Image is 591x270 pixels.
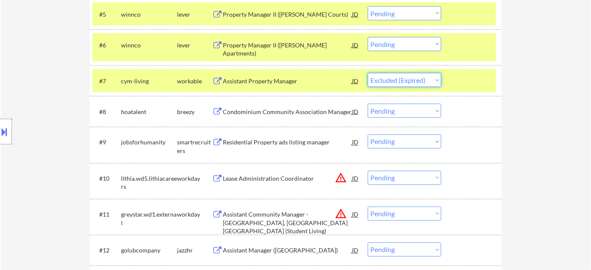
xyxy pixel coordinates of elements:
[351,207,360,222] div: JD
[335,208,347,220] button: warning_amber
[99,10,114,19] div: #5
[99,41,114,50] div: #6
[177,108,212,116] div: breezy
[177,10,212,19] div: lever
[177,211,212,219] div: workday
[177,175,212,183] div: workday
[121,10,177,19] div: winnco
[99,247,114,255] div: #12
[223,247,352,255] div: Assistant Manager ([GEOGRAPHIC_DATA])
[177,41,212,50] div: lever
[351,104,360,119] div: JD
[121,247,177,255] div: golubcompany
[99,211,114,219] div: #11
[223,10,352,19] div: Property Manager II ([PERSON_NAME] Courts)
[223,138,352,147] div: Residential Property ads listing manager
[223,41,352,58] div: Property Manager II ([PERSON_NAME] Apartments)
[121,41,177,50] div: winnco
[351,6,360,22] div: JD
[223,108,352,116] div: Condominium Community Association Manager
[177,138,212,155] div: smartrecruiters
[223,175,352,183] div: Lease Administration Coordinator
[223,211,352,236] div: Assistant Community Manager - [GEOGRAPHIC_DATA], [GEOGRAPHIC_DATA] [GEOGRAPHIC_DATA] (Student Liv...
[177,77,212,85] div: workable
[335,172,347,184] button: warning_amber
[351,171,360,186] div: JD
[223,77,352,85] div: Assistant Property Manager
[351,135,360,150] div: JD
[351,243,360,258] div: JD
[351,73,360,88] div: JD
[177,247,212,255] div: jazzhr
[351,37,360,53] div: JD
[121,211,177,227] div: greystar.wd1.external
